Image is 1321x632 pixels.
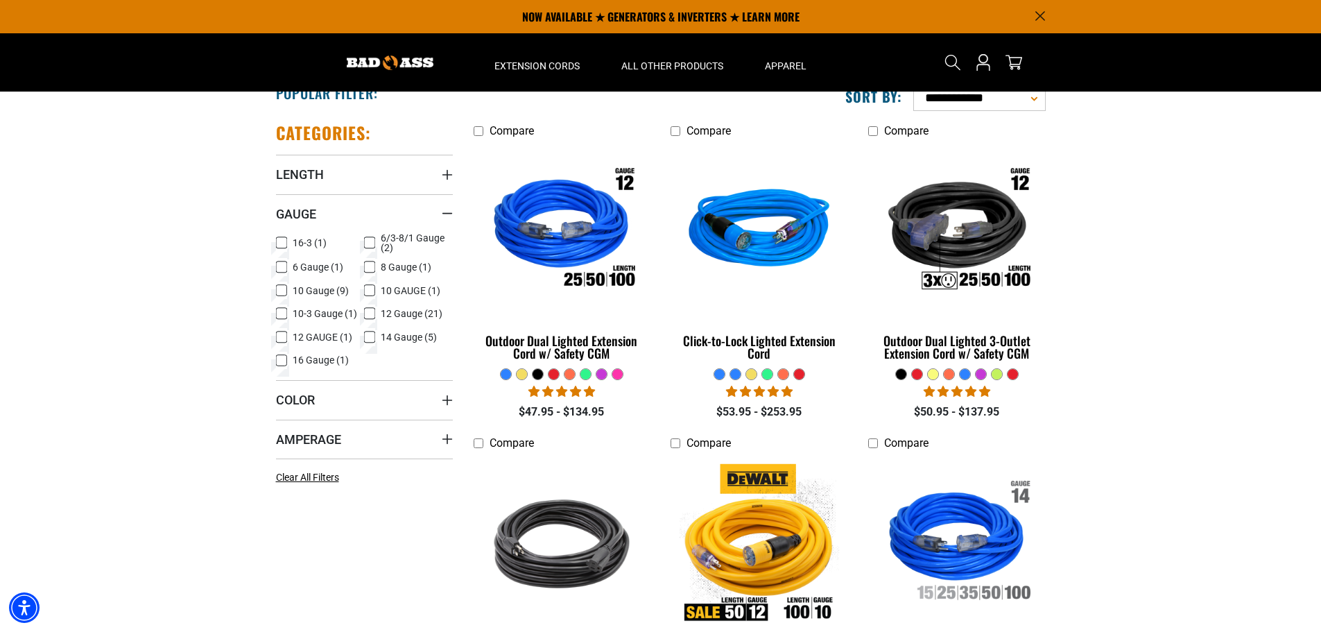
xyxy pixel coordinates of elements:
img: Outdoor Dual Lighted 3-Outlet Extension Cord w/ Safety CGM [870,151,1044,311]
span: Color [276,392,315,408]
span: Compare [687,436,731,450]
span: 4.81 stars [528,385,595,398]
div: Accessibility Menu [9,592,40,623]
span: Gauge [276,206,316,222]
summary: Apparel [744,33,827,92]
span: 12 GAUGE (1) [293,332,352,342]
span: Compare [687,124,731,137]
span: 4.87 stars [726,385,793,398]
h2: Popular Filter: [276,84,378,102]
label: Sort by: [845,87,902,105]
span: 4.80 stars [924,385,990,398]
span: 10-3 Gauge (1) [293,309,357,318]
span: Extension Cords [494,60,580,72]
a: Outdoor Dual Lighted Extension Cord w/ Safety CGM Outdoor Dual Lighted Extension Cord w/ Safety CGM [474,144,650,368]
a: Open this option [972,33,994,92]
summary: Search [942,51,964,74]
img: Indoor Dual Lighted Extension Cord w/ Safety CGM [870,463,1044,623]
div: Outdoor Dual Lighted Extension Cord w/ Safety CGM [474,334,650,359]
img: blue [672,151,847,311]
div: $53.95 - $253.95 [671,404,847,420]
a: blue Click-to-Lock Lighted Extension Cord [671,144,847,368]
span: Apparel [765,60,806,72]
img: Bad Ass Extension Cords [347,55,433,70]
span: 10 Gauge (9) [293,286,349,296]
h2: Categories: [276,122,372,144]
span: 12 Gauge (21) [381,309,442,318]
span: Compare [884,436,929,450]
img: DEWALT 50-100 foot Lighted Click-to-Lock CGM Extension Cord 15A SJTW [672,463,847,623]
span: Clear All Filters [276,472,339,483]
div: $50.95 - $137.95 [868,404,1045,420]
img: Outdoor Dual Lighted Extension Cord w/ Safety CGM [474,151,649,311]
a: cart [1003,54,1025,71]
summary: Length [276,155,453,194]
summary: Color [276,380,453,419]
summary: All Other Products [601,33,744,92]
span: Compare [490,124,534,137]
span: 6/3-8/1 Gauge (2) [381,233,447,253]
div: Click-to-Lock Lighted Extension Cord [671,334,847,359]
span: 16-3 (1) [293,238,327,248]
a: Outdoor Dual Lighted 3-Outlet Extension Cord w/ Safety CGM Outdoor Dual Lighted 3-Outlet Extensio... [868,144,1045,368]
span: All Other Products [621,60,723,72]
span: Amperage [276,432,341,447]
span: 8 Gauge (1) [381,262,431,272]
div: $47.95 - $134.95 [474,404,650,420]
summary: Extension Cords [474,33,601,92]
a: Clear All Filters [276,470,345,485]
span: 14 Gauge (5) [381,332,437,342]
span: 10 GAUGE (1) [381,286,440,296]
span: Compare [884,124,929,137]
div: Outdoor Dual Lighted 3-Outlet Extension Cord w/ Safety CGM [868,334,1045,359]
img: black [474,463,649,623]
summary: Gauge [276,194,453,233]
span: 16 Gauge (1) [293,355,349,365]
span: 6 Gauge (1) [293,262,343,272]
summary: Amperage [276,420,453,459]
span: Compare [490,436,534,450]
span: Length [276,166,324,182]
